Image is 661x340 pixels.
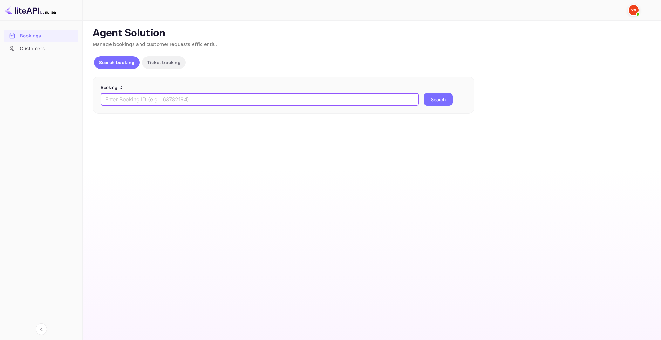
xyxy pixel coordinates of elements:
div: Bookings [20,32,75,40]
div: Customers [20,45,75,52]
a: Bookings [4,30,78,42]
button: Collapse navigation [36,323,47,335]
input: Enter Booking ID (e.g., 63782194) [101,93,419,106]
img: Yandex Support [629,5,639,15]
p: Booking ID [101,84,466,91]
button: Search [424,93,453,106]
span: Manage bookings and customer requests efficiently. [93,41,217,48]
p: Ticket tracking [147,59,181,66]
p: Agent Solution [93,27,650,40]
p: Search booking [99,59,134,66]
div: Customers [4,43,78,55]
a: Customers [4,43,78,54]
img: LiteAPI logo [5,5,56,15]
